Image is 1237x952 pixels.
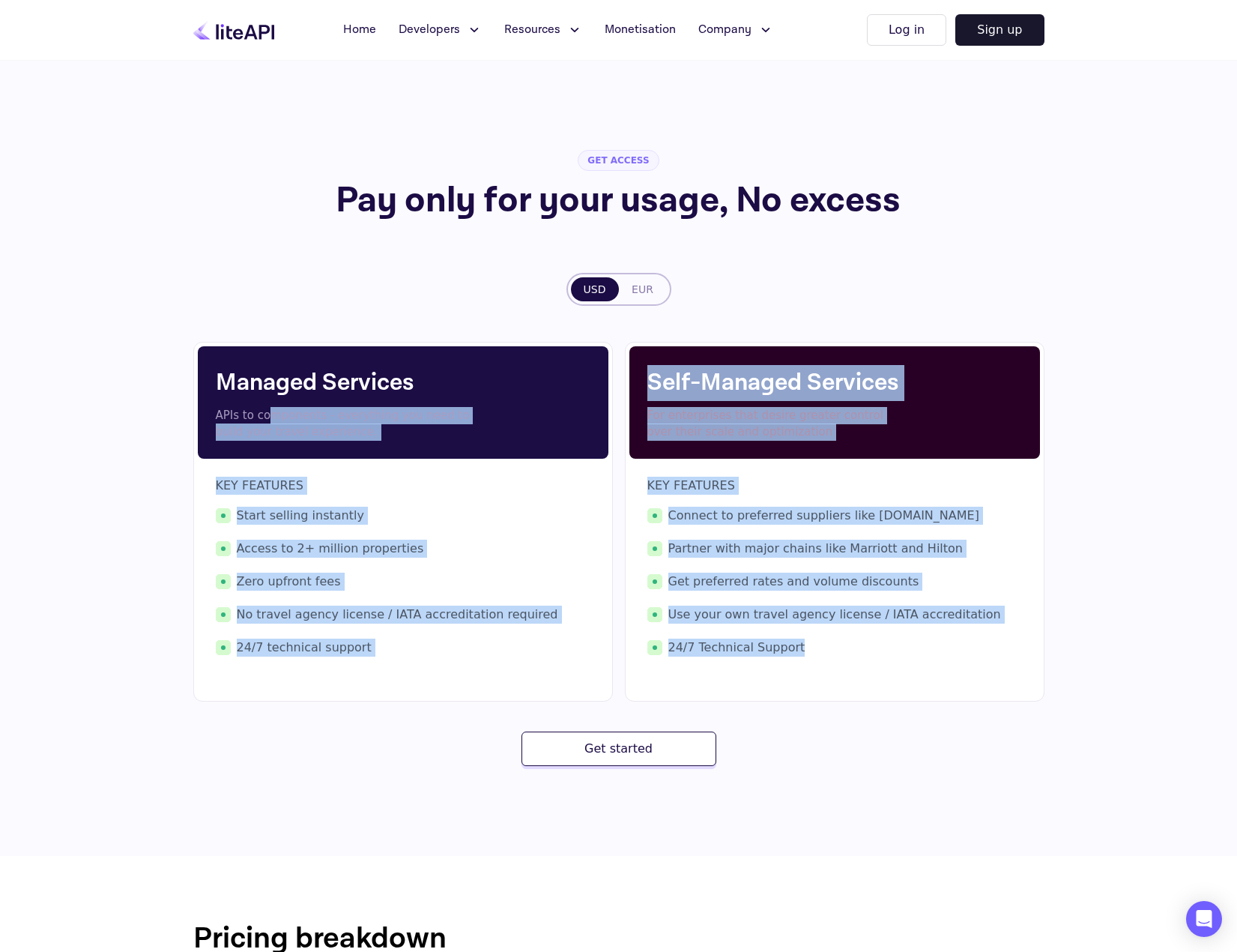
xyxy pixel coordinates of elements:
[647,540,1022,558] span: Partner with major chains like Marriott and Hilton
[216,507,590,525] span: Start selling instantly
[647,573,1022,591] span: Get preferred rates and volume discounts
[334,15,385,45] a: Home
[504,21,560,39] span: Resources
[495,15,591,45] button: Resources
[216,573,590,591] span: Zero upfront fees
[1186,901,1222,937] div: Open Intercom Messenger
[399,21,460,39] span: Developers
[689,15,782,45] button: Company
[390,15,491,45] button: Developers
[867,14,946,46] button: Log in
[596,15,685,45] a: Monetisation
[521,732,716,766] button: Get started
[605,21,676,39] span: Monetisation
[571,277,619,301] button: USD
[647,606,1022,624] span: Use your own travel agency license / IATA accreditation
[216,407,478,441] p: APIs to components - everything you need to build your travel experience.
[216,639,590,657] span: 24/7 technical support
[216,540,590,558] span: Access to 2+ million properties
[647,639,1022,657] span: 24/7 Technical Support
[647,477,1022,495] p: KEY FEATURES
[619,277,667,301] button: EUR
[216,477,590,495] p: KEY FEATURES
[216,606,590,624] span: No travel agency license / IATA accreditation required
[647,365,1022,401] h4: Self-Managed Services
[343,21,376,39] span: Home
[647,407,910,441] p: For enterprises that desire greater control over their scale and optimization
[698,21,751,39] span: Company
[647,507,1022,525] span: Connect to preferred suppliers like [DOMAIN_NAME]
[578,150,659,171] span: GET ACCESS
[216,365,590,401] h4: Managed Services
[955,14,1044,46] button: Sign up
[235,183,1001,219] h1: Pay only for your usage, No excess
